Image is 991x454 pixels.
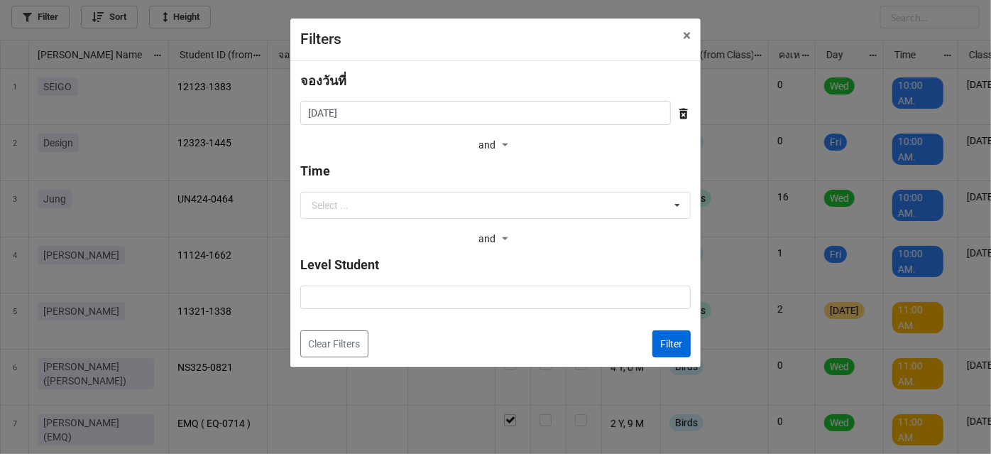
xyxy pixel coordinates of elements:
input: Date [300,101,671,125]
div: and [478,229,513,250]
div: Filters [300,28,652,51]
label: Time [300,161,330,181]
div: Select ... [312,200,349,210]
span: × [683,27,691,44]
label: จองวันที่ [300,71,346,91]
button: Clear Filters [300,330,368,357]
div: and [478,135,513,156]
button: Filter [652,330,691,357]
label: Level Student [300,255,379,275]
